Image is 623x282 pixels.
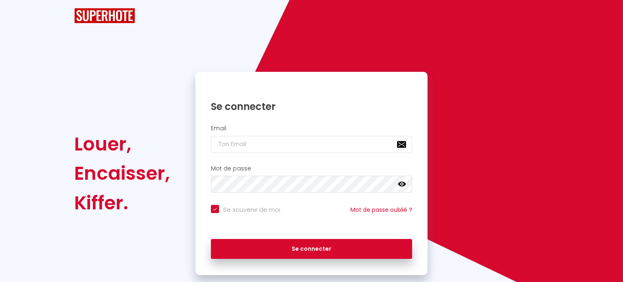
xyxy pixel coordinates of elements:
a: Mot de passe oublié ? [350,206,412,214]
h1: Se connecter [211,100,412,113]
img: SuperHote logo [74,8,135,23]
div: Louer, [74,129,170,159]
div: Encaisser, [74,159,170,188]
input: Ton Email [211,136,412,153]
button: Se connecter [211,239,412,259]
h2: Email [211,125,412,132]
div: Kiffer. [74,188,170,217]
h2: Mot de passe [211,165,412,172]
